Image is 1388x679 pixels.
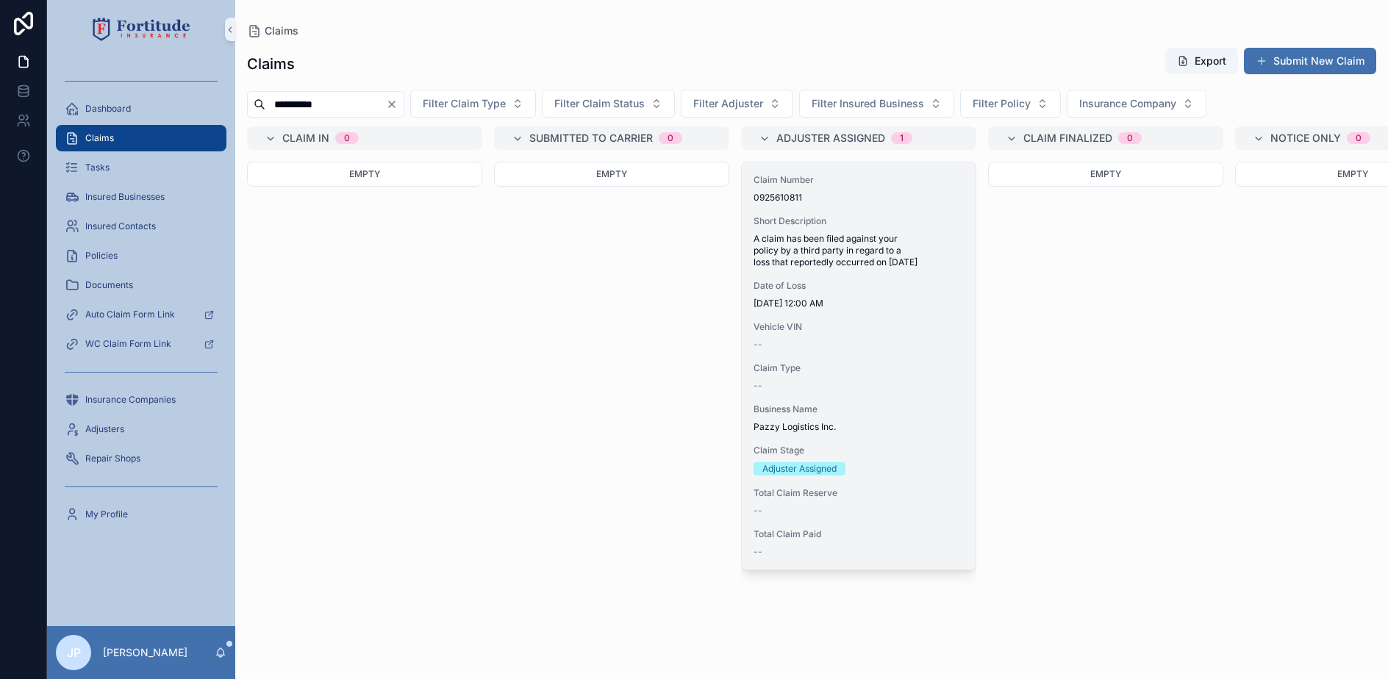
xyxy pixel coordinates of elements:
button: Clear [386,98,404,110]
a: WC Claim Form Link [56,331,226,357]
span: 0925610811 [754,192,964,204]
span: Claims [265,24,298,38]
a: Claims [56,125,226,151]
a: Adjusters [56,416,226,442]
a: Claim Number0925610811Short DescriptionA claim has been filed against your policy by a third part... [741,162,976,570]
div: 0 [1356,132,1362,144]
div: 0 [668,132,673,144]
span: Filter Claim Status [554,96,645,111]
span: Claim In [282,131,329,145]
a: Insured Businesses [56,184,226,210]
div: Adjuster Assigned [762,462,837,475]
span: Pazzy Logistics Inc. [754,421,964,433]
span: Claims [85,132,114,144]
button: Select Button [799,90,954,118]
a: Tasks [56,154,226,181]
span: Filter Insured Business [812,96,924,111]
span: Total Claim Reserve [754,487,964,499]
span: Empty [1337,168,1368,179]
span: Documents [85,279,133,291]
span: Adjuster Assigned [776,131,885,145]
span: -- [754,546,762,558]
div: scrollable content [47,59,235,547]
span: Filter Claim Type [423,96,506,111]
a: Insured Contacts [56,213,226,240]
a: Documents [56,272,226,298]
span: [DATE] 12:00 AM [754,298,964,309]
span: -- [754,339,762,351]
button: Select Button [1067,90,1206,118]
span: Policies [85,250,118,262]
span: Insured Businesses [85,191,165,203]
div: 0 [344,132,350,144]
span: Claim Finalized [1023,131,1112,145]
span: Auto Claim Form Link [85,309,175,320]
a: Repair Shops [56,445,226,472]
button: Export [1165,48,1238,74]
img: App logo [93,18,190,41]
div: 1 [900,132,904,144]
span: WC Claim Form Link [85,338,171,350]
span: Claim Stage [754,445,964,456]
span: Claim Type [754,362,964,374]
h1: Claims [247,54,295,74]
span: Vehicle VIN [754,321,964,333]
a: Claims [247,24,298,38]
span: Insurance Companies [85,394,176,406]
button: Select Button [542,90,675,118]
span: Empty [1090,168,1121,179]
span: Empty [349,168,380,179]
span: My Profile [85,509,128,520]
a: Auto Claim Form Link [56,301,226,328]
button: Select Button [960,90,1061,118]
span: Short Description [754,215,964,227]
a: Policies [56,242,226,269]
span: -- [754,380,762,392]
span: Insurance Company [1079,96,1176,111]
span: Repair Shops [85,453,140,464]
span: Claim Number [754,174,964,186]
span: Submitted to Carrier [529,131,653,145]
button: Select Button [410,90,536,118]
a: Insurance Companies [56,387,226,413]
span: JP [67,644,81,661]
span: Filter Policy [973,96,1031,111]
span: Filter Adjuster [693,96,763,111]
span: Empty [596,168,627,179]
span: Notice Only [1270,131,1341,145]
span: Insured Contacts [85,220,156,232]
span: Dashboard [85,103,131,115]
span: Adjusters [85,423,124,435]
span: Total Claim Paid [754,528,964,540]
button: Select Button [681,90,793,118]
span: -- [754,505,762,517]
button: Submit New Claim [1244,48,1376,74]
span: A claim has been filed against your policy by a third party in regard to a loss that reportedly o... [754,233,964,268]
a: My Profile [56,501,226,528]
a: Dashboard [56,96,226,122]
span: Business Name [754,403,964,415]
div: 0 [1127,132,1133,144]
span: Tasks [85,162,110,173]
span: Date of Loss [754,280,964,292]
p: [PERSON_NAME] [103,645,187,660]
